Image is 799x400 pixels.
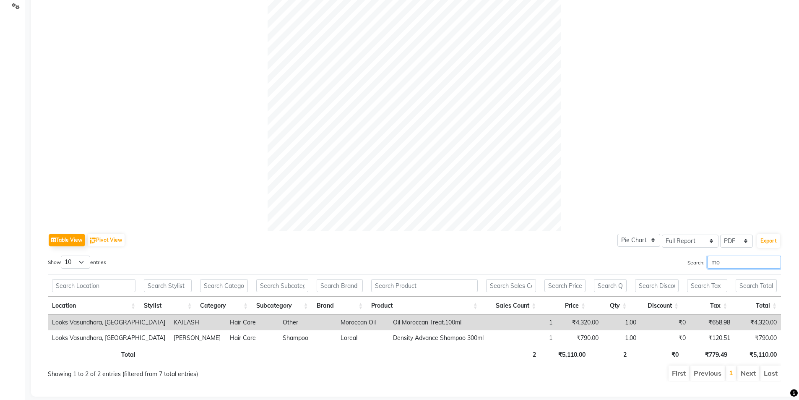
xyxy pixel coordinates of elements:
[48,256,106,269] label: Show entries
[640,315,690,330] td: ₹0
[557,330,603,346] td: ₹790.00
[371,279,478,292] input: Search Product
[317,279,363,292] input: Search Brand
[708,256,781,269] input: Search:
[540,346,590,362] th: ₹5,110.00
[389,315,500,330] td: Oil Moroccan Treat.100ml
[278,330,337,346] td: Shampoo
[144,279,192,292] input: Search Stylist
[48,365,346,379] div: Showing 1 to 2 of 2 entries (filtered from 7 total entries)
[90,238,96,244] img: pivot.png
[48,346,140,362] th: Total
[482,346,541,362] th: 2
[336,330,389,346] td: Loreal
[367,297,482,315] th: Product: activate to sort column ascending
[690,315,735,330] td: ₹658.98
[603,315,640,330] td: 1.00
[731,297,781,315] th: Total: activate to sort column ascending
[690,330,735,346] td: ₹120.51
[687,279,727,292] input: Search Tax
[61,256,90,269] select: Showentries
[256,279,308,292] input: Search Subcategory
[252,297,312,315] th: Subcategory: activate to sort column ascending
[731,346,781,362] th: ₹5,110.00
[640,330,690,346] td: ₹0
[736,279,777,292] input: Search Total
[500,330,557,346] td: 1
[196,297,252,315] th: Category: activate to sort column ascending
[500,315,557,330] td: 1
[544,279,586,292] input: Search Price
[729,369,733,377] a: 1
[226,315,278,330] td: Hair Care
[683,346,731,362] th: ₹779.49
[200,279,247,292] input: Search Category
[557,315,603,330] td: ₹4,320.00
[169,315,226,330] td: KAILASH
[631,346,683,362] th: ₹0
[389,330,500,346] td: Density Advance Shampoo 300ml
[486,279,536,292] input: Search Sales Count
[734,315,781,330] td: ₹4,320.00
[683,297,731,315] th: Tax: activate to sort column ascending
[594,279,627,292] input: Search Qty
[49,234,85,246] button: Table View
[278,315,337,330] td: Other
[635,279,679,292] input: Search Discount
[336,315,389,330] td: Moroccan Oil
[631,297,683,315] th: Discount: activate to sort column ascending
[140,297,196,315] th: Stylist: activate to sort column ascending
[88,234,125,246] button: Pivot View
[48,330,169,346] td: Looks Vasundhara, [GEOGRAPHIC_DATA]
[540,297,590,315] th: Price: activate to sort column ascending
[590,346,631,362] th: 2
[52,279,135,292] input: Search Location
[169,330,226,346] td: [PERSON_NAME]
[482,297,541,315] th: Sales Count: activate to sort column ascending
[687,256,781,269] label: Search:
[48,315,169,330] td: Looks Vasundhara, [GEOGRAPHIC_DATA]
[757,234,780,248] button: Export
[48,297,140,315] th: Location: activate to sort column ascending
[312,297,367,315] th: Brand: activate to sort column ascending
[226,330,278,346] td: Hair Care
[603,330,640,346] td: 1.00
[734,330,781,346] td: ₹790.00
[590,297,631,315] th: Qty: activate to sort column ascending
